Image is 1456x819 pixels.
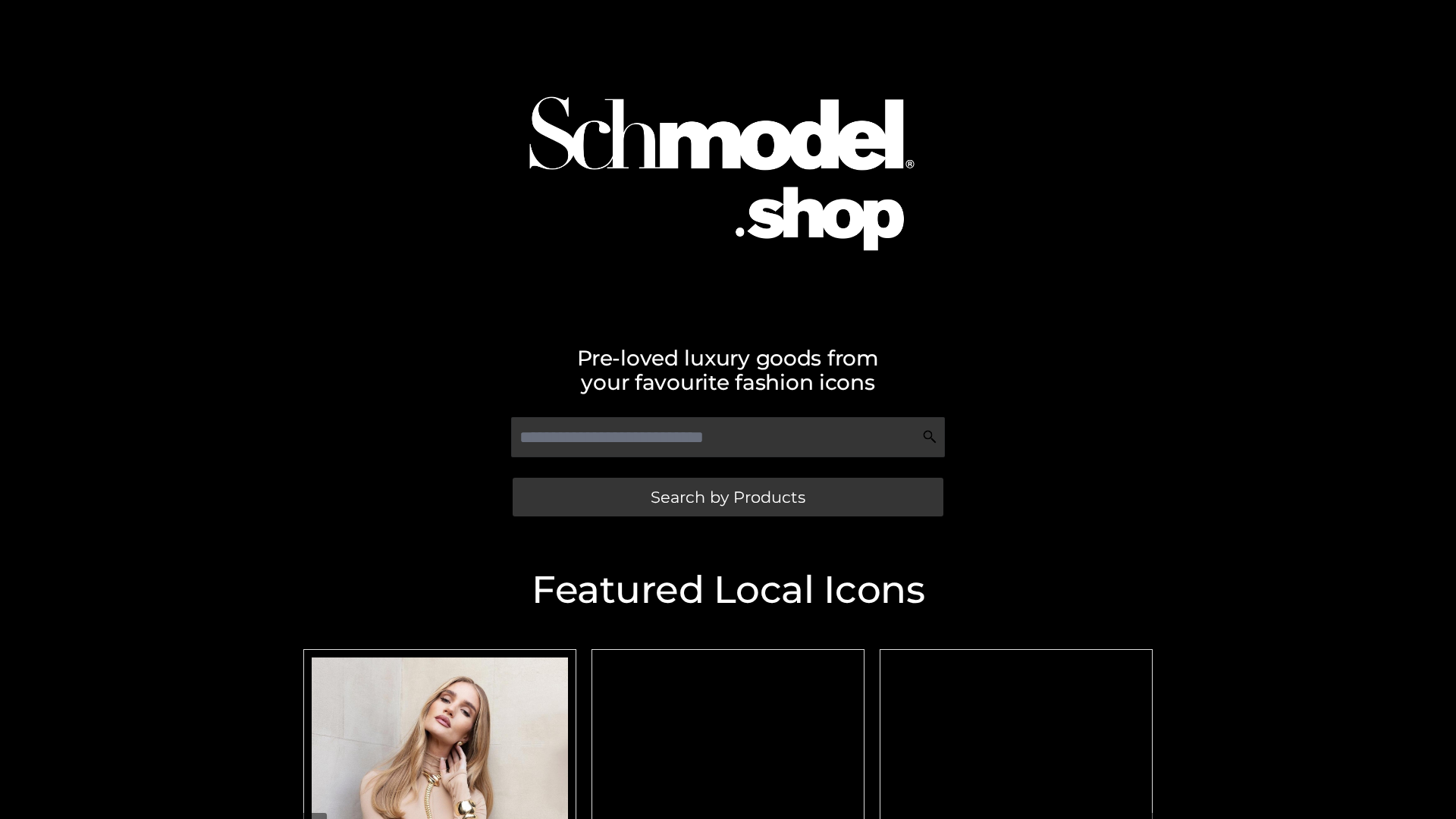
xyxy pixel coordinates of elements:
a: Search by Products [513,478,943,516]
img: Search Icon [922,429,937,444]
h2: Featured Local Icons​ [296,571,1160,609]
h2: Pre-loved luxury goods from your favourite fashion icons [296,346,1160,394]
span: Search by Products [651,489,805,505]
